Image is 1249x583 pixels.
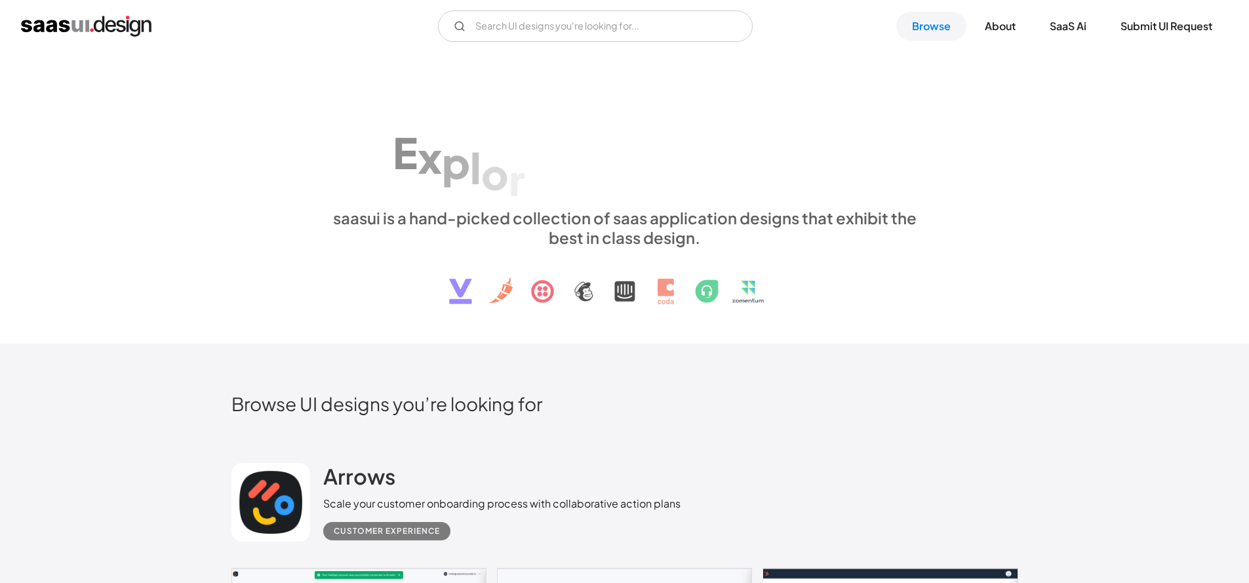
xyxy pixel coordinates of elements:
[426,247,823,315] img: text, icon, saas logo
[323,496,681,512] div: Scale your customer onboarding process with collaborative action plans
[323,208,926,247] div: saasui is a hand-picked collection of saas application designs that exhibit the best in class des...
[21,16,151,37] a: home
[231,392,1018,415] h2: Browse UI designs you’re looking for
[442,137,470,188] div: p
[438,10,753,42] form: Email Form
[1034,12,1102,41] a: SaaS Ai
[481,148,509,199] div: o
[470,142,481,193] div: l
[393,127,418,178] div: E
[1105,12,1228,41] a: Submit UI Request
[509,154,525,205] div: r
[896,12,966,41] a: Browse
[323,463,395,496] a: Arrows
[438,10,753,42] input: Search UI designs you're looking for...
[418,132,442,182] div: x
[323,94,926,195] h1: Explore SaaS UI design patterns & interactions.
[334,523,440,539] div: Customer Experience
[323,463,395,489] h2: Arrows
[969,12,1031,41] a: About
